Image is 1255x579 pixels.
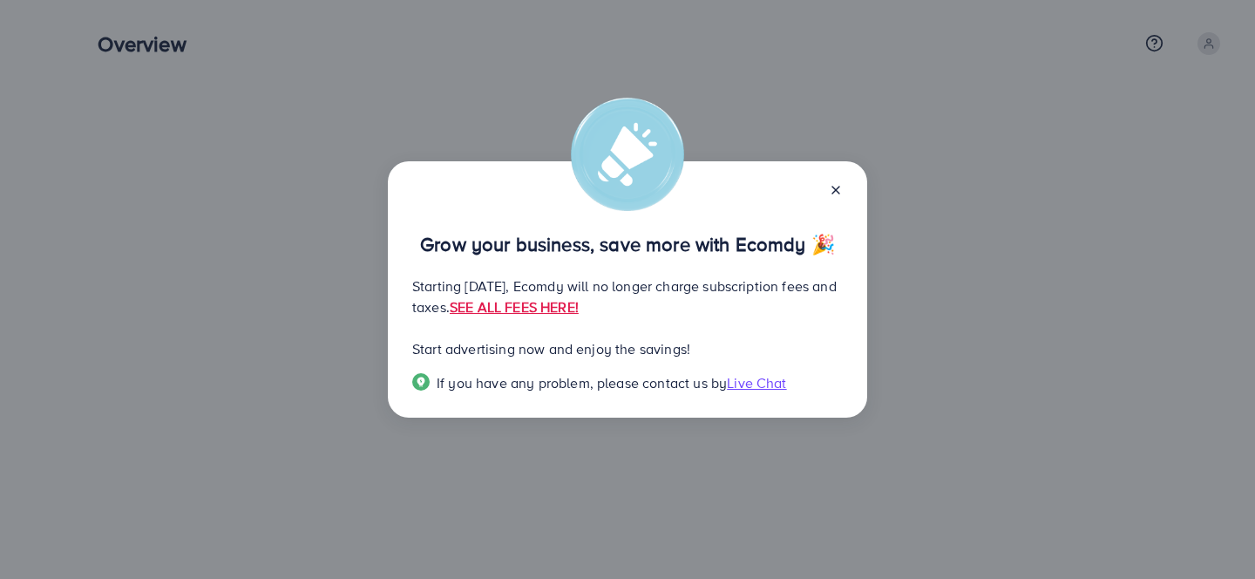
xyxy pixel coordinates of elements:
[437,373,727,392] span: If you have any problem, please contact us by
[450,297,579,317] a: SEE ALL FEES HERE!
[571,98,684,211] img: alert
[412,276,843,317] p: Starting [DATE], Ecomdy will no longer charge subscription fees and taxes.
[412,338,843,359] p: Start advertising now and enjoy the savings!
[412,234,843,255] p: Grow your business, save more with Ecomdy 🎉
[727,373,786,392] span: Live Chat
[412,373,430,391] img: Popup guide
